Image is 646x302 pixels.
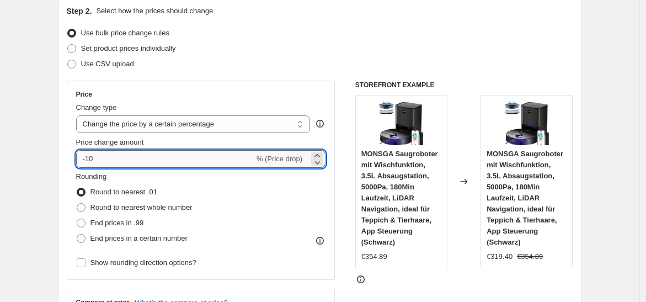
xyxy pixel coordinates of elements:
[487,150,563,246] span: MONSGA Saugroboter mit Wischfunktion, 3.5L Absaugstation, 5000Pa, 180Min Laufzeit, LiDAR Navigati...
[76,150,254,168] input: -15
[76,103,117,112] span: Change type
[90,203,193,211] span: Round to nearest whole number
[76,138,144,146] span: Price change amount
[257,155,302,163] span: % (Price drop)
[361,150,438,246] span: MONSGA Saugroboter mit Wischfunktion, 3.5L Absaugstation, 5000Pa, 180Min Laufzeit, LiDAR Navigati...
[361,251,387,262] div: €354.89
[67,6,92,17] h2: Step 2.
[81,60,134,68] span: Use CSV upload
[505,101,549,145] img: 716XEHlQpzL._AC_SL1500_80x.jpg
[314,118,325,129] div: help
[90,188,157,196] span: Round to nearest .01
[379,101,423,145] img: 716XEHlQpzL._AC_SL1500_80x.jpg
[81,29,169,37] span: Use bulk price change rules
[90,219,144,227] span: End prices in .99
[90,258,196,267] span: Show rounding direction options?
[96,6,213,17] p: Select how the prices should change
[355,81,573,89] h6: STOREFRONT EXAMPLE
[76,90,92,99] h3: Price
[487,251,512,262] div: €319.40
[517,251,543,262] strike: €354.89
[76,172,107,181] span: Rounding
[90,234,188,242] span: End prices in a certain number
[81,44,176,52] span: Set product prices individually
